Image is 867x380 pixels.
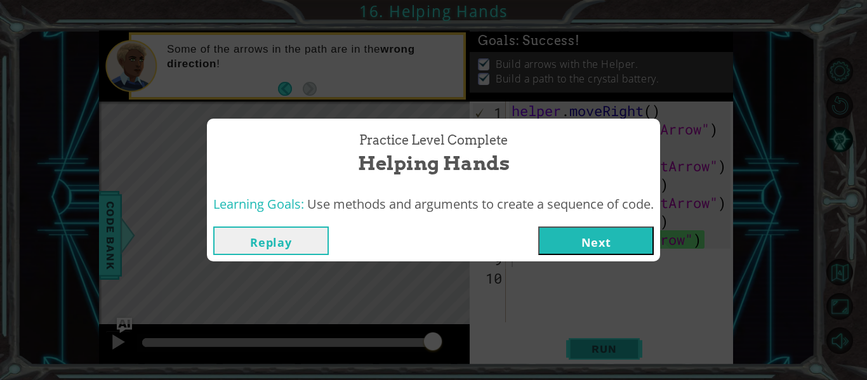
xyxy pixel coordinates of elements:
span: Practice Level Complete [359,131,508,150]
span: Learning Goals: [213,195,304,213]
button: Replay [213,226,329,255]
span: Helping Hands [358,150,510,177]
button: Next [538,226,654,255]
span: Use methods and arguments to create a sequence of code. [307,195,654,213]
